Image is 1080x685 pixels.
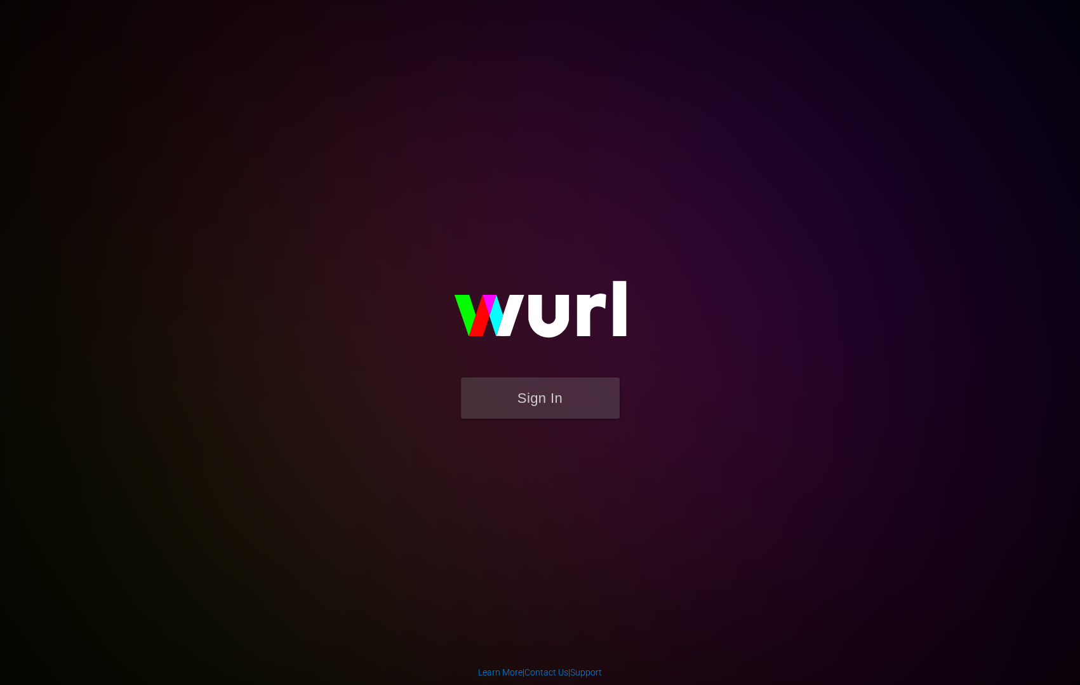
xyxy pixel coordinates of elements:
a: Support [570,667,602,677]
a: Contact Us [524,667,568,677]
img: wurl-logo-on-black-223613ac3d8ba8fe6dc639794a292ebdb59501304c7dfd60c99c58986ef67473.svg [413,254,667,377]
a: Learn More [478,667,523,677]
button: Sign In [461,377,620,419]
div: | | [478,666,602,679]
